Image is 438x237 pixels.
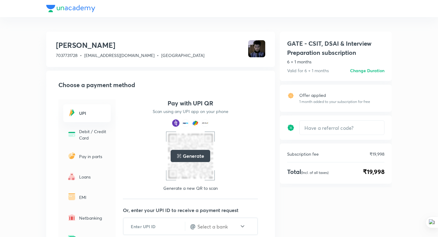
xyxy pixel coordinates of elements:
[248,40,265,57] img: Avatar
[287,124,294,131] img: discount
[84,52,155,58] span: [EMAIL_ADDRESS][DOMAIN_NAME]
[153,108,228,115] p: Scan using any UPI app on your phone
[172,119,179,127] img: payment method
[80,52,82,58] span: •
[197,223,239,230] input: Select a bank
[56,40,204,50] h3: [PERSON_NAME]
[370,151,384,157] p: ₹19,998
[299,92,370,98] p: Offer applied
[287,151,319,157] p: Subscription fee
[67,172,77,181] img: -
[287,67,329,74] p: Valid for 6 + 1 months
[168,99,213,107] h4: Pay with UPI QR
[182,119,189,127] img: payment method
[58,80,265,90] h2: Choose a payment method
[67,129,77,139] img: -
[79,153,107,160] p: Pay in parts
[79,128,107,141] p: Debit / Credit Card
[67,108,77,118] img: -
[301,170,328,175] p: (Incl. of all taxes)
[123,219,185,234] input: Enter UPI ID
[123,207,265,214] p: Or, enter your UPI ID to receive a payment request
[67,192,77,202] img: -
[56,52,78,58] span: 7037731728
[287,92,294,99] img: offer
[163,185,218,191] p: Generate a new QR to scan
[177,154,182,158] img: loading..
[287,39,384,57] h1: GATE - CSIT, DSAI & Interview Preparation subscription
[183,152,204,160] h5: Generate
[67,213,77,222] img: -
[299,99,370,104] p: 1 month added to your subscription for free
[79,110,107,116] h6: UPI
[79,215,107,221] p: Netbanking
[363,167,384,176] span: ₹19,998
[287,167,328,176] h4: Total
[79,194,107,200] p: EMI
[190,222,196,231] h4: @
[157,52,159,58] span: •
[67,151,77,161] img: -
[161,52,204,58] span: [GEOGRAPHIC_DATA]
[300,121,384,135] input: Have a referral code?
[287,58,384,65] p: 6 + 1 months
[201,119,209,127] img: payment method
[350,67,384,74] h6: Change Duration
[79,174,107,180] p: Loans
[192,119,199,127] img: payment method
